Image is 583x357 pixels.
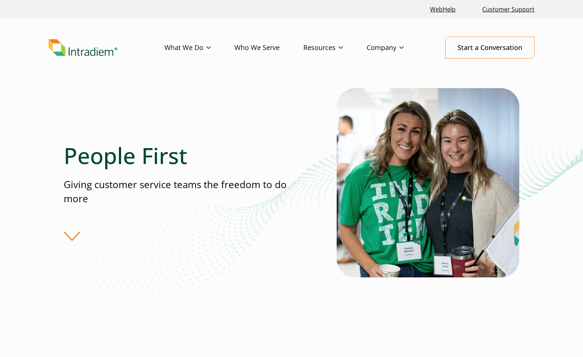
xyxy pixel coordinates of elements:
[164,37,234,59] a: What We Do
[49,39,164,56] a: Link to homepage of Intradiem
[367,37,427,59] a: Company
[64,178,291,206] p: Giving customer service teams the freedom to do more
[49,39,117,56] img: Intradiem
[337,88,519,277] img: Two contact center partners from Intradiem smiling
[234,37,303,59] a: Who We Serve
[303,37,367,59] a: Resources
[427,1,459,17] a: Link opens in a new window
[445,37,534,59] a: Start a Conversation
[64,142,291,169] h1: People First
[479,1,537,17] a: Customer Support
